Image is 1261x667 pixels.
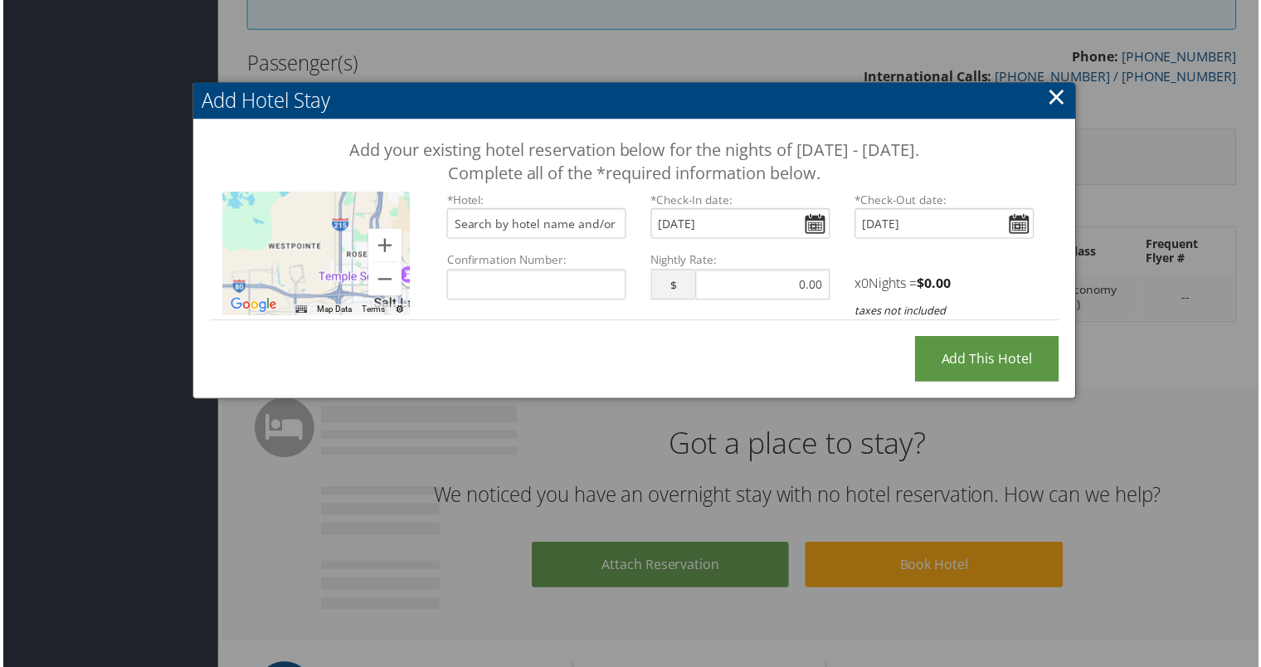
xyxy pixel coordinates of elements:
[855,304,947,319] i: taxes not included
[294,305,305,317] button: Keyboard shortcuts
[445,209,626,240] input: Search by hotel name and/or address
[650,192,830,209] label: Check-In date:
[224,295,279,317] a: Open this area in Google Maps (opens a new window)
[695,270,830,301] input: 0.00
[1049,80,1068,114] a: ×
[393,306,403,315] a: Report errors in the road map or imagery to Google
[367,264,400,297] button: Zoom out
[855,275,1035,294] h4: x Nights =
[191,83,1077,119] h2: Add Hotel Stay
[315,305,350,317] button: Map Data
[360,306,383,315] a: Terms (opens in new tab)
[256,139,1012,186] h3: Add your existing hotel reservation below for the nights of [DATE] - [DATE]. Complete all of the ...
[445,192,626,209] label: *Hotel:
[918,275,952,294] strong: $
[862,275,869,294] span: 0
[925,275,952,294] span: 0.00
[855,192,1035,209] label: Check-Out date:
[650,253,830,270] label: Nightly Rate:
[916,338,1060,383] input: Add this Hotel
[650,270,695,301] span: $
[367,230,400,263] button: Zoom in
[445,253,626,270] label: Confirmation Number:
[224,295,279,317] img: Google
